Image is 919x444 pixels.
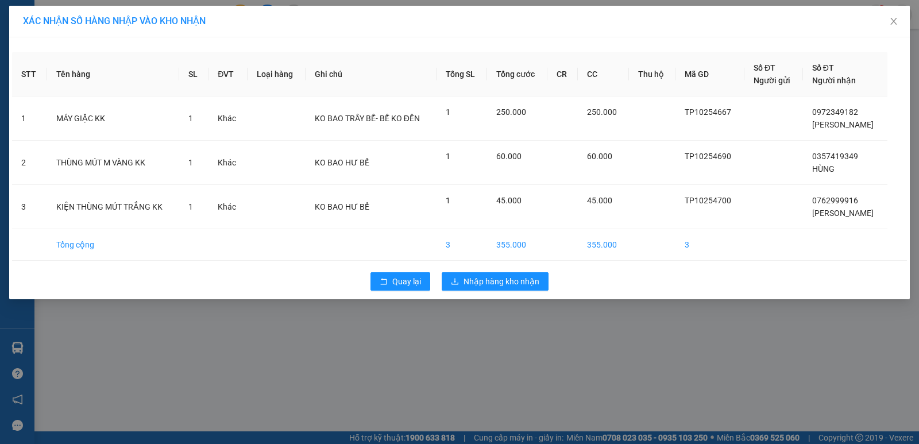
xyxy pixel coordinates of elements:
[442,272,549,291] button: downloadNhập hàng kho nhận
[12,141,47,185] td: 2
[812,152,858,161] span: 0357419349
[754,63,775,72] span: Số ĐT
[248,52,306,96] th: Loại hàng
[208,141,248,185] td: Khác
[12,185,47,229] td: 3
[446,152,450,161] span: 1
[30,86,90,96] span: không bao ướt
[5,73,150,84] span: 0908606160 -
[685,152,731,161] span: TP10254690
[437,229,487,261] td: 3
[685,107,731,117] span: TP10254667
[61,73,150,84] span: [GEOGRAPHIC_DATA]
[587,196,612,205] span: 45.000
[315,114,420,123] span: KO BAO TRẦY BỂ- BỂ KO ĐỀN
[5,49,168,71] p: NHẬN:
[47,229,179,261] td: Tổng cộng
[23,16,206,26] span: XÁC NHẬN SỐ HÀNG NHẬP VÀO KHO NHẬN
[587,152,612,161] span: 60.000
[12,52,47,96] th: STT
[878,6,910,38] button: Close
[446,196,450,205] span: 1
[812,76,856,85] span: Người nhận
[446,107,450,117] span: 1
[5,49,115,71] span: VP [PERSON_NAME] ([GEOGRAPHIC_DATA])
[487,52,547,96] th: Tổng cước
[5,22,131,44] span: VP [GEOGRAPHIC_DATA] -
[370,272,430,291] button: rollbackQuay lại
[812,107,858,117] span: 0972349182
[47,96,179,141] td: MÁY GIẶC KK
[315,202,369,211] span: KO BAO HƯ BỂ
[629,52,676,96] th: Thu hộ
[685,196,731,205] span: TP10254700
[315,158,369,167] span: KO BAO HƯ BỂ
[47,52,179,96] th: Tên hàng
[675,229,744,261] td: 3
[547,52,578,96] th: CR
[464,275,539,288] span: Nhập hàng kho nhận
[38,6,133,17] strong: BIÊN NHẬN GỬI HÀNG
[496,107,526,117] span: 250.000
[179,52,208,96] th: SL
[754,76,790,85] span: Người gửi
[496,196,522,205] span: 45.000
[208,96,248,141] td: Khác
[188,202,193,211] span: 1
[487,229,547,261] td: 355.000
[5,86,90,96] span: GIAO:
[451,277,459,287] span: download
[889,17,898,26] span: close
[392,275,421,288] span: Quay lại
[306,52,437,96] th: Ghi chú
[812,164,835,173] span: HÙNG
[47,141,179,185] td: THÙNG MÚT M VÀNG KK
[812,120,874,129] span: [PERSON_NAME]
[208,52,248,96] th: ĐVT
[437,52,487,96] th: Tổng SL
[578,52,629,96] th: CC
[496,152,522,161] span: 60.000
[812,63,834,72] span: Số ĐT
[675,52,744,96] th: Mã GD
[12,96,47,141] td: 1
[587,107,617,117] span: 250.000
[5,22,168,44] p: GỬI:
[208,185,248,229] td: Khác
[188,114,193,123] span: 1
[188,158,193,167] span: 1
[812,209,874,218] span: [PERSON_NAME]
[578,229,629,261] td: 355.000
[5,33,74,44] span: [PERSON_NAME]
[47,185,179,229] td: KIỆN THÙNG MÚT TRẮNG KK
[812,196,858,205] span: 0762999916
[380,277,388,287] span: rollback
